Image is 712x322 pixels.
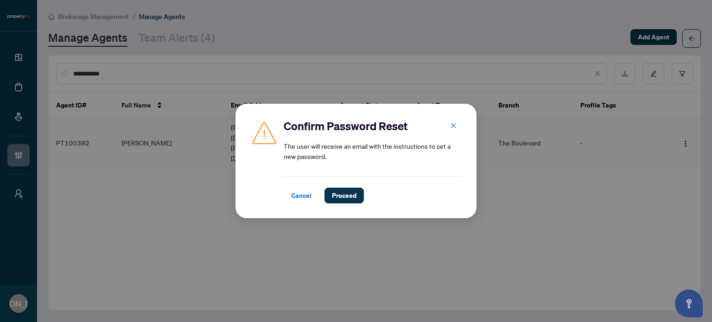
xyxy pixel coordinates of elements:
span: Cancel [291,188,311,203]
h2: Confirm Password Reset [284,119,462,133]
button: Open asap [675,290,703,317]
span: close [450,122,457,129]
span: Proceed [332,188,356,203]
article: The user will receive an email with the instructions to set a new password. [284,141,462,161]
img: Caution Icon [250,119,278,146]
button: Cancel [284,188,319,203]
button: Proceed [324,188,364,203]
